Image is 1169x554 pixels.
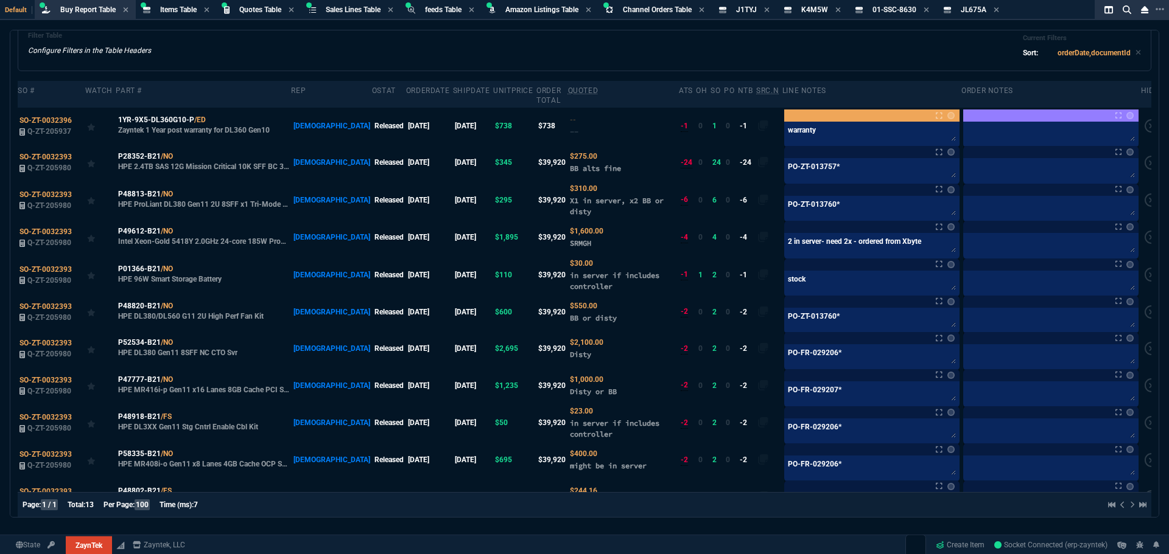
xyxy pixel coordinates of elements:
td: [DEMOGRAPHIC_DATA] [291,479,371,515]
div: Add to Watchlist [87,266,114,283]
td: Released [372,404,406,441]
span: P52534-B21 [118,337,161,348]
td: HPE DL380 G11 2U x8/x16/x8 Sec Riser Kit [116,479,291,515]
nx-icon: Close Tab [586,5,591,15]
td: Released [372,367,406,403]
a: /NO [161,300,173,311]
a: msbcCompanyName [129,539,189,550]
td: [DATE] [453,404,493,441]
a: /NO [161,189,173,199]
span: P49612-B21 [118,226,161,237]
td: Released [372,108,406,144]
a: API TOKEN [44,539,58,550]
p: Zayntek 1 Year post warranty for DL360 Gen10 [118,125,270,135]
td: -24 [738,144,756,181]
td: HPE ProLiant DL380 Gen11 2U 8SFF x1 Tri-Mode U.3 Drive Cage Kit [116,181,291,219]
span: 0 [698,455,703,464]
span: 0 [698,158,703,167]
span: in server if includes controller [570,271,659,291]
td: -6 [738,181,756,219]
td: [DATE] [406,479,453,515]
div: Add to Watchlist [87,229,114,246]
span: Q-ZT-205980 [27,461,71,469]
td: Released [372,330,406,367]
p: HPE DL380 Gen11 8SFF NC CTO Svr [118,348,237,358]
span: K4M5W [801,5,828,14]
h6: Filter Table [28,32,151,40]
td: -2 [738,441,756,478]
nx-icon: Close Tab [835,5,841,15]
td: [DEMOGRAPHIC_DATA] [291,181,371,219]
a: /NO [161,263,173,274]
td: [DEMOGRAPHIC_DATA] [291,108,371,144]
td: Released [372,144,406,181]
td: 1 [711,108,724,144]
p: HPE DL3XX Gen11 Stg Cntrl Enable Cbl Kit [118,422,258,432]
span: SO-ZT-0032393 [19,339,72,347]
td: $39,920 [536,330,567,367]
span: 0 [726,344,730,353]
td: $695 [493,441,536,478]
span: P48813-B21 [118,189,161,199]
td: Released [372,441,406,478]
span: Q-ZT-205980 [27,164,71,172]
td: $600 [493,294,536,330]
td: 2 [711,404,724,441]
td: [DATE] [453,108,493,144]
td: $39,920 [536,294,567,330]
span: Items Table [160,5,197,14]
span: -- [570,127,578,136]
span: 7 [194,500,198,509]
span: 0 [726,122,730,130]
span: JL675A [961,5,986,14]
td: $39,920 [536,255,567,293]
a: /ED [194,114,206,125]
span: in server if includes controller [570,418,659,438]
span: P48820-B21 [118,300,161,311]
td: Released [372,219,406,255]
span: Default [5,6,32,14]
td: [DEMOGRAPHIC_DATA] [291,441,371,478]
p: HPE MR416i-p Gen11 x16 Lanes 8GB Cache PCI SPDM Plug-in Storage Controller [118,385,290,395]
span: Quoted Cost [570,302,597,310]
span: SO-ZT-0032393 [19,190,72,199]
span: P01366-B21 [118,263,161,274]
span: SRMGH [570,238,591,248]
span: Q-ZT-205980 [27,424,71,432]
a: Create Item [931,536,989,554]
p: HPE 96W Smart Storage Battery [118,274,222,284]
div: Add to Watchlist [87,303,114,320]
td: [DATE] [453,330,493,367]
nx-icon: Search [1118,2,1136,17]
td: [DATE] [406,404,453,441]
td: HPE MR408i-o Gen11 x8 Lanes 4GB Cache OCP SPDM Storage Controller [116,441,291,478]
td: [DATE] [406,255,453,293]
div: Line Notes [782,86,826,95]
span: Q-ZT-205980 [27,276,71,285]
span: 0 [726,158,730,167]
div: Add to Watchlist [87,117,114,134]
td: 2 [711,479,724,515]
div: hide [1141,86,1159,95]
td: 2 [711,367,724,403]
td: [DATE] [453,255,493,293]
td: -1 [738,108,756,144]
span: 100 [135,499,150,510]
span: 01-SSC-8630 [872,5,916,14]
td: [DEMOGRAPHIC_DATA] [291,330,371,367]
td: HPE DL380/DL560 G11 2U High Perf Fan Kit [116,294,291,330]
td: [DATE] [406,441,453,478]
span: Q-ZT-205980 [27,387,71,395]
td: $2,695 [493,330,536,367]
span: SO-ZT-0032393 [19,227,72,236]
p: HPE DL380/DL560 G11 2U High Perf Fan Kit [118,311,264,321]
span: 0 [726,308,730,316]
span: Quoted Cost [570,449,597,458]
span: Quoted Cost [570,116,576,124]
div: OrderDate [406,86,449,95]
span: P48802-B21 [118,485,161,496]
td: $39,920 [536,181,567,219]
span: 0 [698,344,703,353]
nx-icon: Close Tab [924,5,929,15]
div: Order Notes [961,86,1013,95]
